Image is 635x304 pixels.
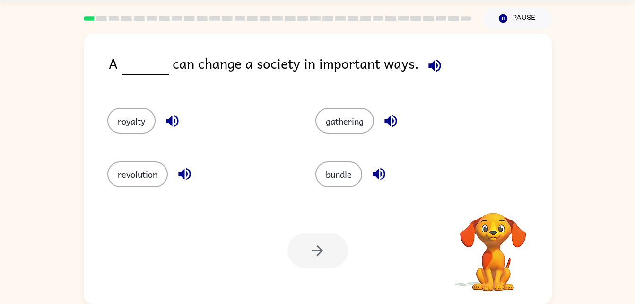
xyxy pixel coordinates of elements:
[107,108,156,134] button: royalty
[107,161,168,187] button: revolution
[446,198,540,293] video: Your browser must support playing .mp4 files to use Literably. Please try using another browser.
[109,53,552,89] div: A can change a society in important ways.
[315,108,374,134] button: gathering
[315,161,362,187] button: bundle
[483,8,552,29] button: Pause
